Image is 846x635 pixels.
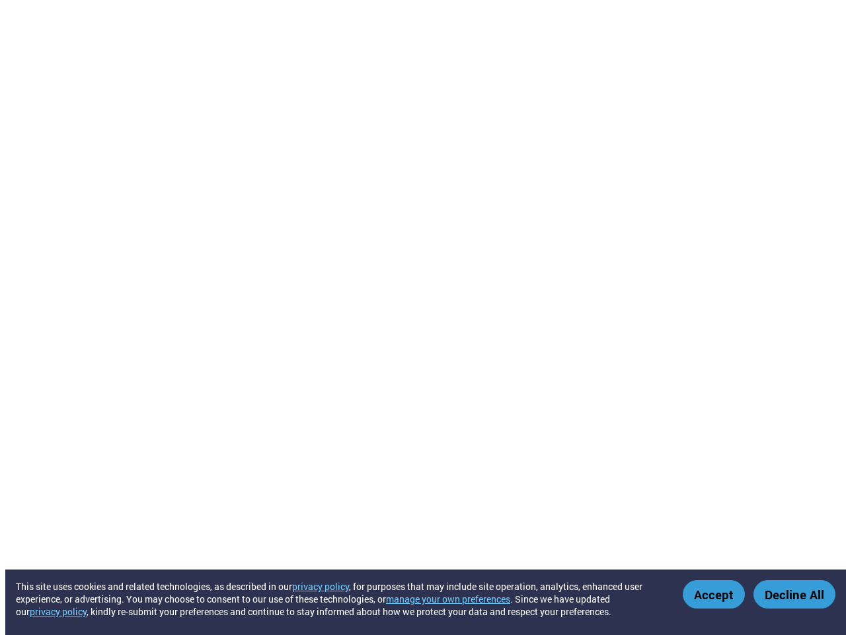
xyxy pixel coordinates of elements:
[30,605,87,618] a: privacy policy
[683,580,745,609] button: Accept
[386,593,510,605] button: manage your own preferences
[753,580,835,609] button: Decline All
[16,580,664,618] div: This site uses cookies and related technologies, as described in our , for purposes that may incl...
[292,580,349,593] a: privacy policy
